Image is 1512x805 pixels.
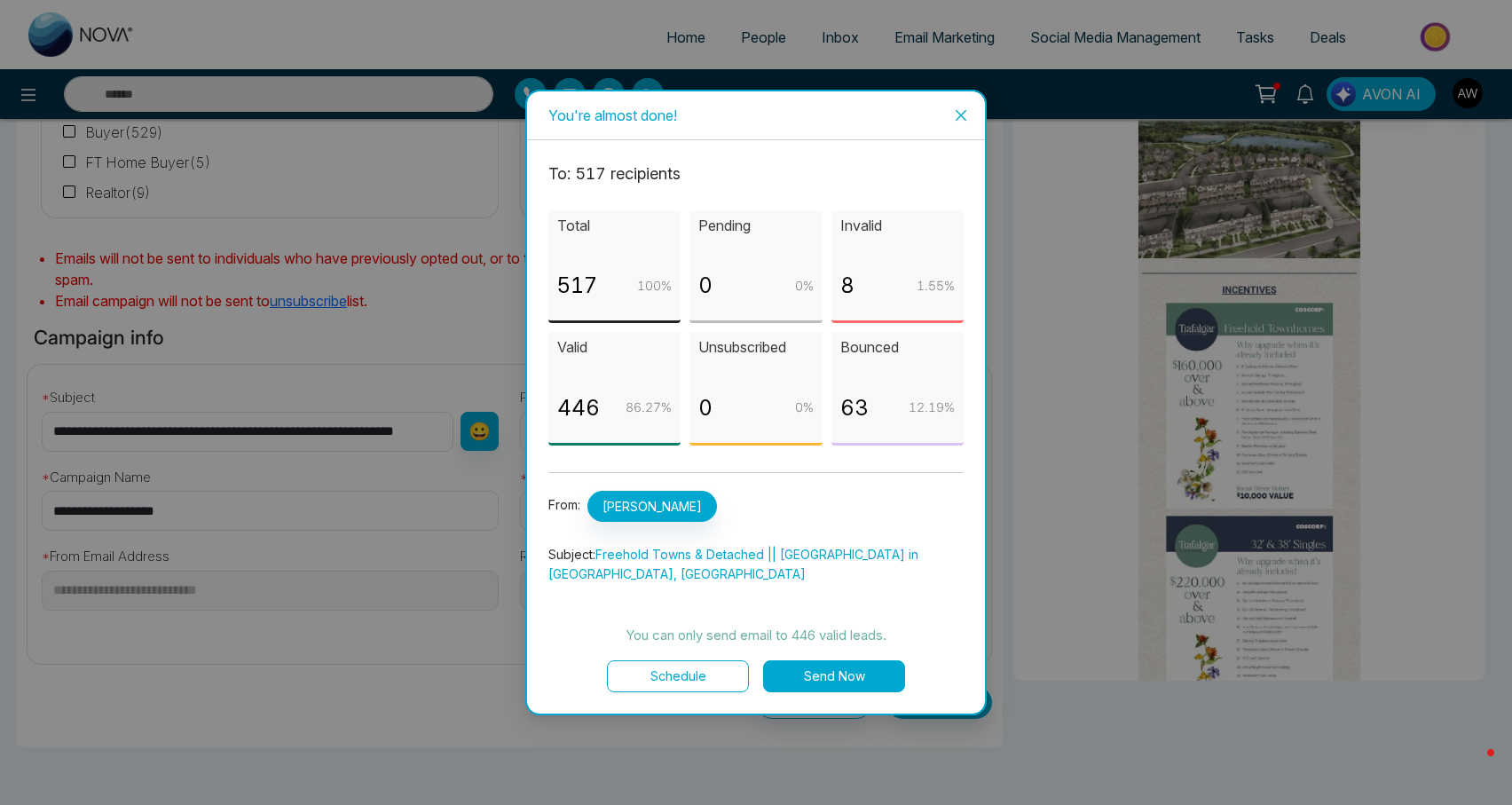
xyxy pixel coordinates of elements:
[909,398,955,417] p: 12.19 %
[763,660,905,692] button: Send Now
[548,545,964,584] p: Subject:
[954,108,968,122] span: close
[548,491,964,522] p: From:
[557,391,600,425] p: 446
[840,336,955,359] p: Bounced
[548,106,964,125] div: You're almost done!
[548,625,964,646] p: You can only send email to 446 valid leads.
[840,391,869,425] p: 63
[698,215,813,237] p: Pending
[937,91,985,139] button: Close
[557,215,672,237] p: Total
[917,276,955,296] p: 1.55 %
[1452,745,1494,787] iframe: Intercom live chat
[548,547,918,581] span: Freehold Towns & Detached || [GEOGRAPHIC_DATA] in [GEOGRAPHIC_DATA], [GEOGRAPHIC_DATA]
[557,336,672,359] p: Valid
[607,660,749,692] button: Schedule
[698,269,713,303] p: 0
[698,391,713,425] p: 0
[557,269,597,303] p: 517
[840,215,955,237] p: Invalid
[587,491,717,522] span: [PERSON_NAME]
[795,398,814,417] p: 0 %
[698,336,813,359] p: Unsubscribed
[840,269,854,303] p: 8
[626,398,672,417] p: 86.27 %
[637,276,672,296] p: 100 %
[795,276,814,296] p: 0 %
[548,162,964,186] p: To: 517 recipient s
